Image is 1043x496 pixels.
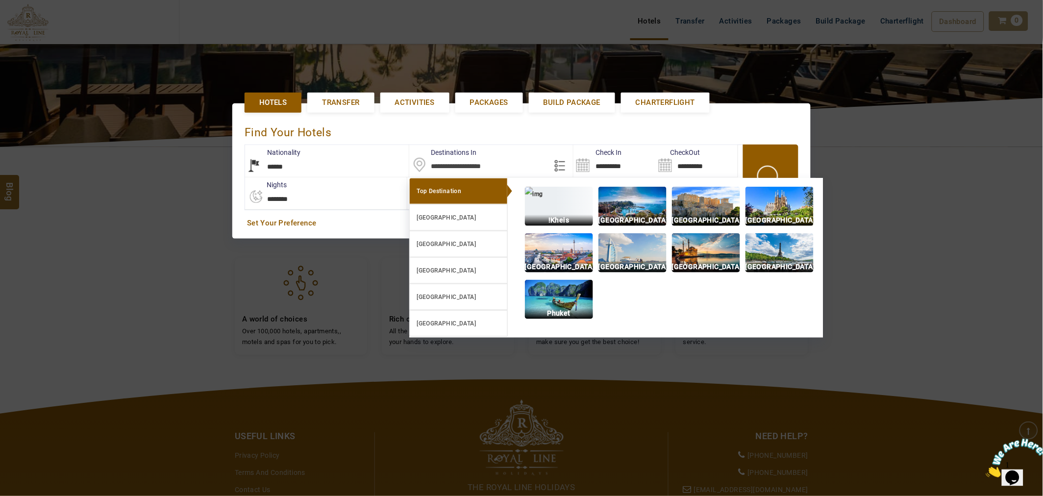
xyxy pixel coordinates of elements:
img: img [745,187,814,226]
a: Charterflight [621,93,710,113]
a: Transfer [307,93,374,113]
p: [GEOGRAPHIC_DATA] [598,215,667,226]
a: [GEOGRAPHIC_DATA] [409,284,508,310]
span: Build Package [544,98,600,108]
span: Packages [470,98,508,108]
input: Search [656,145,738,177]
b: [GEOGRAPHIC_DATA] [417,320,476,327]
p: [GEOGRAPHIC_DATA] [598,261,667,273]
a: Activities [380,93,449,113]
b: Top Destination [417,188,462,195]
span: Hotels [259,98,287,108]
span: Charterflight [636,98,695,108]
img: img [672,187,740,226]
div: Find Your Hotels [245,116,798,145]
img: img [598,233,667,273]
label: CheckOut [656,148,700,157]
a: Set Your Preference [247,218,796,228]
p: [GEOGRAPHIC_DATA] [672,261,740,273]
span: Activities [395,98,435,108]
a: [GEOGRAPHIC_DATA] [409,204,508,231]
b: [GEOGRAPHIC_DATA] [417,241,476,248]
b: [GEOGRAPHIC_DATA] [417,267,476,274]
a: [GEOGRAPHIC_DATA] [409,257,508,284]
img: img [525,280,593,319]
label: Rooms [407,180,451,190]
a: Hotels [245,93,301,113]
p: [GEOGRAPHIC_DATA] [745,261,814,273]
p: !Kheis [525,215,593,226]
span: Transfer [322,98,359,108]
label: Destinations In [409,148,477,157]
img: img [525,233,593,273]
label: Nationality [245,148,300,157]
span: 1 [4,4,8,12]
iframe: chat widget [982,435,1043,481]
img: img [745,233,814,273]
a: Packages [455,93,523,113]
img: img [672,233,740,273]
p: [GEOGRAPHIC_DATA] [745,215,814,226]
b: [GEOGRAPHIC_DATA] [417,294,476,300]
img: Chat attention grabber [4,4,65,43]
a: Build Package [529,93,615,113]
input: Search [573,145,655,177]
a: Top Destination [409,178,508,204]
p: [GEOGRAPHIC_DATA] [672,215,740,226]
a: [GEOGRAPHIC_DATA] [409,231,508,257]
img: img [598,187,667,226]
a: [GEOGRAPHIC_DATA] [409,310,508,337]
label: nights [245,180,287,190]
b: [GEOGRAPHIC_DATA] [417,214,476,221]
label: Check In [573,148,621,157]
p: [GEOGRAPHIC_DATA] [525,261,593,273]
p: Phuket [525,308,593,319]
img: img [525,187,593,226]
